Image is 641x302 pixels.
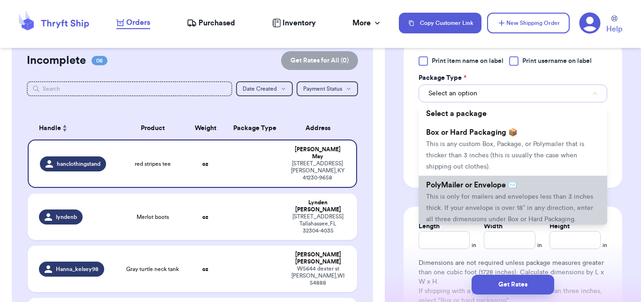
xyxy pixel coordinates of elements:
[137,213,169,221] span: Merlot boots
[522,56,592,66] span: Print username on label
[419,222,440,231] label: Length
[487,13,570,33] button: New Shipping Order
[61,123,69,134] button: Sort ascending
[428,89,477,98] span: Select an option
[126,17,150,28] span: Orders
[484,222,503,231] label: Width
[187,17,235,29] a: Purchased
[198,17,235,29] span: Purchased
[116,17,150,29] a: Orders
[56,213,77,221] span: lyndenb
[419,85,607,102] button: Select an option
[290,251,346,265] div: [PERSON_NAME] [PERSON_NAME]
[126,265,179,273] span: Gray turtle neck tank
[426,110,487,117] span: Select a package
[27,81,232,96] input: Search
[537,241,542,249] span: in
[426,141,584,170] span: This is any custom Box, Package, or Polymailer that is thicker than 3 inches (this is usually the...
[225,117,284,139] th: Package Type
[290,146,345,160] div: [PERSON_NAME] May
[202,161,208,167] strong: oz
[56,265,99,273] span: Hanna_kelsey98
[419,73,466,83] label: Package Type
[399,13,481,33] button: Copy Customer Link
[606,23,622,35] span: Help
[281,51,358,70] button: Get Rates for All (0)
[202,266,208,272] strong: oz
[272,17,316,29] a: Inventory
[426,181,517,189] span: PolyMailer or Envelope ✉️
[606,15,622,35] a: Help
[290,213,346,234] div: [STREET_ADDRESS] Tallahassee , FL 32304-4035
[27,53,86,68] h2: Incomplete
[549,222,570,231] label: Height
[284,117,357,139] th: Address
[290,265,346,287] div: W5644 dexter st [PERSON_NAME] , WI 54888
[352,17,382,29] div: More
[426,194,593,223] span: This is only for mailers and envelopes less than 3 inches thick. If your envelope is over 18” in ...
[432,56,504,66] span: Print item name on label
[472,241,476,249] span: in
[303,86,342,92] span: Payment Status
[290,160,345,181] div: [STREET_ADDRESS] [PERSON_NAME] , KY 41230-9658
[39,124,61,133] span: Handle
[297,81,358,96] button: Payment Status
[186,117,225,139] th: Weight
[290,199,346,213] div: Lynden [PERSON_NAME]
[282,17,316,29] span: Inventory
[57,160,100,168] span: hanclothingstand
[120,117,185,139] th: Product
[472,275,554,294] button: Get Rates
[603,241,607,249] span: in
[243,86,277,92] span: Date Created
[426,129,518,136] span: Box or Hard Packaging 📦
[202,214,208,220] strong: oz
[236,81,293,96] button: Date Created
[92,56,107,65] span: 08
[135,160,171,168] span: red stripes tee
